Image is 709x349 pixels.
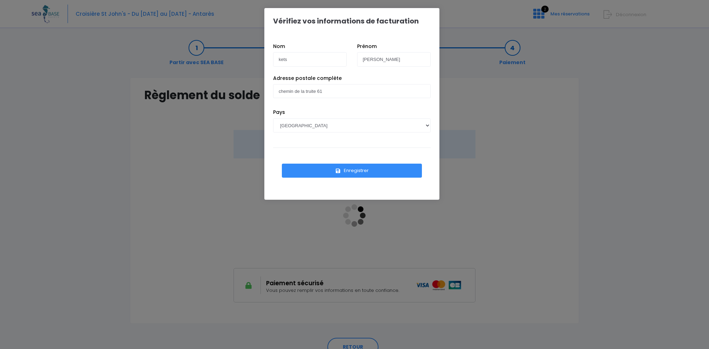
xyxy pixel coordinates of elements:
[273,109,285,116] label: Pays
[282,164,422,178] button: Enregistrer
[357,43,377,50] label: Prénom
[273,75,342,82] label: Adresse postale complète
[273,17,419,25] h1: Vérifiez vos informations de facturation
[273,43,285,50] label: Nom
